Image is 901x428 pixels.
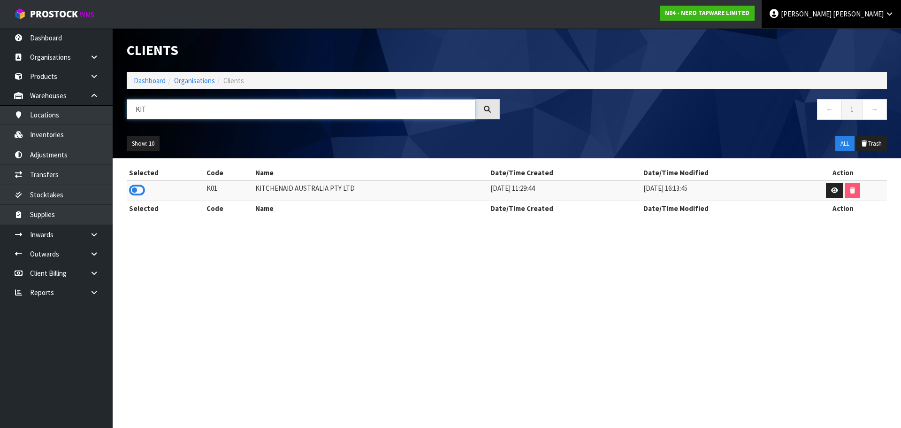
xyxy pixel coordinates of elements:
[127,136,160,151] button: Show: 10
[841,99,863,119] a: 1
[204,165,253,180] th: Code
[174,76,215,85] a: Organisations
[799,201,887,216] th: Action
[514,99,887,122] nav: Page navigation
[817,99,842,119] a: ←
[253,180,489,201] td: KITCHENAID AUSTRALIA PTY LTD
[134,76,166,85] a: Dashboard
[80,10,94,19] small: WMS
[488,180,641,201] td: [DATE] 11:29:44
[641,201,799,216] th: Date/Time Modified
[799,165,887,180] th: Action
[127,201,204,216] th: Selected
[660,6,755,21] a: N04 - NERO TAPWARE LIMITED
[641,180,799,201] td: [DATE] 16:13:45
[204,180,253,201] td: K01
[488,165,641,180] th: Date/Time Created
[30,8,78,20] span: ProStock
[14,8,26,20] img: cube-alt.png
[855,136,887,151] button: Trash
[781,9,832,18] span: [PERSON_NAME]
[253,201,489,216] th: Name
[253,165,489,180] th: Name
[127,42,500,58] h1: Clients
[665,9,749,17] strong: N04 - NERO TAPWARE LIMITED
[223,76,244,85] span: Clients
[127,165,204,180] th: Selected
[127,99,475,119] input: Search organisations
[833,9,884,18] span: [PERSON_NAME]
[488,201,641,216] th: Date/Time Created
[862,99,887,119] a: →
[641,165,799,180] th: Date/Time Modified
[835,136,855,151] button: ALL
[204,201,253,216] th: Code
